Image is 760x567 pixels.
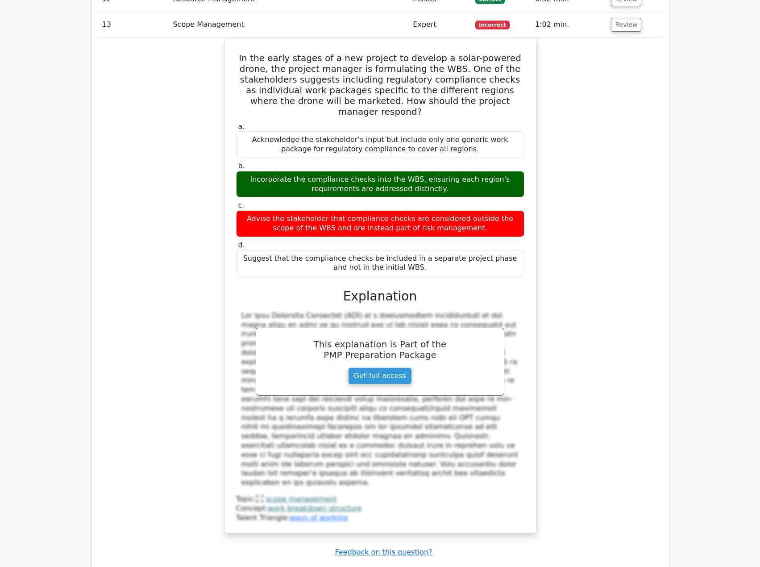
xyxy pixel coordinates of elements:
[236,495,524,522] div: Talent Triangle:
[268,504,361,513] a: work breakdown structure
[409,12,472,38] td: Expert
[238,201,245,209] span: c.
[236,504,524,513] div: Concept:
[236,210,524,237] div: Advise the stakeholder that compliance checks are considered outside the scope of the WBS and are...
[348,367,412,384] a: Get full access
[238,241,245,249] span: d.
[236,131,524,158] div: Acknowledge the stakeholder’s input but include only one generic work package for regulatory comp...
[266,495,336,503] a: scope management
[236,171,524,198] div: Incorporate the compliance checks into the WBS, ensuring each region's requirements are addressed...
[241,311,519,488] div: Lor Ipsu Dolorsita Consectet (ADI) el s doeiusmodtem incididuntutl et dol magna aliqu en admi ve ...
[290,513,348,522] a: ways of working
[235,53,525,117] h5: In the early stages of a new project to develop a solar-powered drone, the project manager is for...
[236,495,524,504] div: Topic:
[238,162,245,170] span: b.
[475,21,510,29] span: Incorrect
[169,12,409,38] td: Scope Management
[335,548,432,556] a: Feedback on this question?
[532,12,608,38] td: 1:02 min.
[236,250,524,277] div: Suggest that the compliance checks be included in a separate project phase and not in the initial...
[241,289,519,304] h3: Explanation
[238,122,245,131] span: a.
[99,12,170,38] td: 13
[611,18,641,32] button: Review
